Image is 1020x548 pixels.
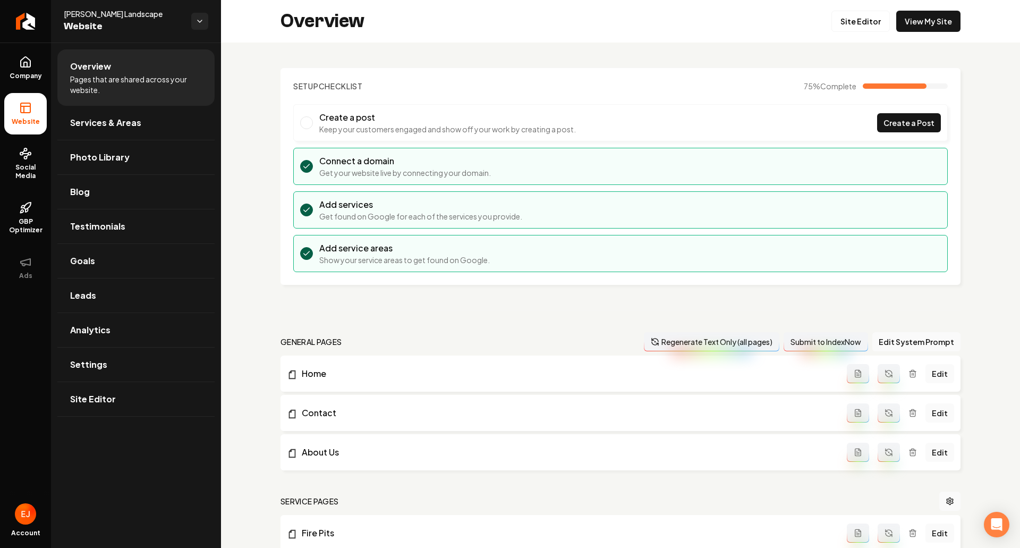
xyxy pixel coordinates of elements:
img: Eduard Joers [15,503,36,525]
a: Contact [287,407,847,419]
span: Create a Post [883,117,934,129]
button: Add admin page prompt [847,364,869,383]
span: Pages that are shared across your website. [70,74,202,95]
span: Company [5,72,46,80]
a: Edit [925,443,954,462]
p: Get found on Google for each of the services you provide. [319,211,522,222]
a: Testimonials [57,209,215,243]
a: Goals [57,244,215,278]
a: View My Site [896,11,960,32]
span: Setup [293,81,319,91]
p: Show your service areas to get found on Google. [319,255,490,265]
a: Site Editor [831,11,890,32]
h2: general pages [280,336,342,347]
span: Account [11,529,40,537]
button: Add admin page prompt [847,524,869,543]
a: Settings [57,348,215,382]
a: Analytics [57,313,215,347]
button: Add admin page prompt [847,403,869,423]
a: Services & Areas [57,106,215,140]
button: Open user button [15,503,36,525]
a: Edit [925,403,954,423]
a: Blog [57,175,215,209]
h3: Connect a domain [319,155,491,167]
h3: Add service areas [319,242,490,255]
button: Submit to IndexNow [784,332,868,351]
a: Edit [925,524,954,543]
span: Website [7,117,44,126]
span: Site Editor [70,393,116,406]
button: Regenerate Text Only (all pages) [644,332,779,351]
span: Blog [70,186,90,198]
a: About Us [287,446,847,459]
span: Website [64,19,183,34]
a: Edit [925,364,954,383]
h2: Checklist [293,81,363,91]
div: Open Intercom Messenger [984,512,1009,537]
a: Create a Post [877,113,941,132]
a: Site Editor [57,382,215,416]
a: Photo Library [57,140,215,174]
span: Settings [70,358,107,371]
a: Home [287,367,847,380]
span: 75 % [804,81,856,91]
span: Goals [70,255,95,267]
span: Analytics [70,324,110,336]
button: Edit System Prompt [872,332,960,351]
span: Testimonials [70,220,125,233]
span: [PERSON_NAME] Landscape [64,9,183,19]
p: Keep your customers engaged and show off your work by creating a post. [319,124,576,134]
img: Rebolt Logo [16,13,36,30]
button: Add admin page prompt [847,443,869,462]
a: Leads [57,279,215,313]
a: Company [4,47,47,89]
span: Photo Library [70,151,130,164]
span: Social Media [4,163,47,180]
a: Fire Pits [287,527,847,539]
button: Ads [4,247,47,289]
span: Leads [70,289,96,302]
p: Get your website live by connecting your domain. [319,167,491,178]
a: Social Media [4,139,47,189]
h2: Service Pages [280,496,339,507]
span: Ads [15,272,37,280]
span: GBP Optimizer [4,217,47,234]
h3: Create a post [319,111,576,124]
span: Services & Areas [70,116,141,129]
span: Overview [70,60,111,73]
span: Complete [820,81,856,91]
h2: Overview [280,11,364,32]
h3: Add services [319,198,522,211]
a: GBP Optimizer [4,193,47,243]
